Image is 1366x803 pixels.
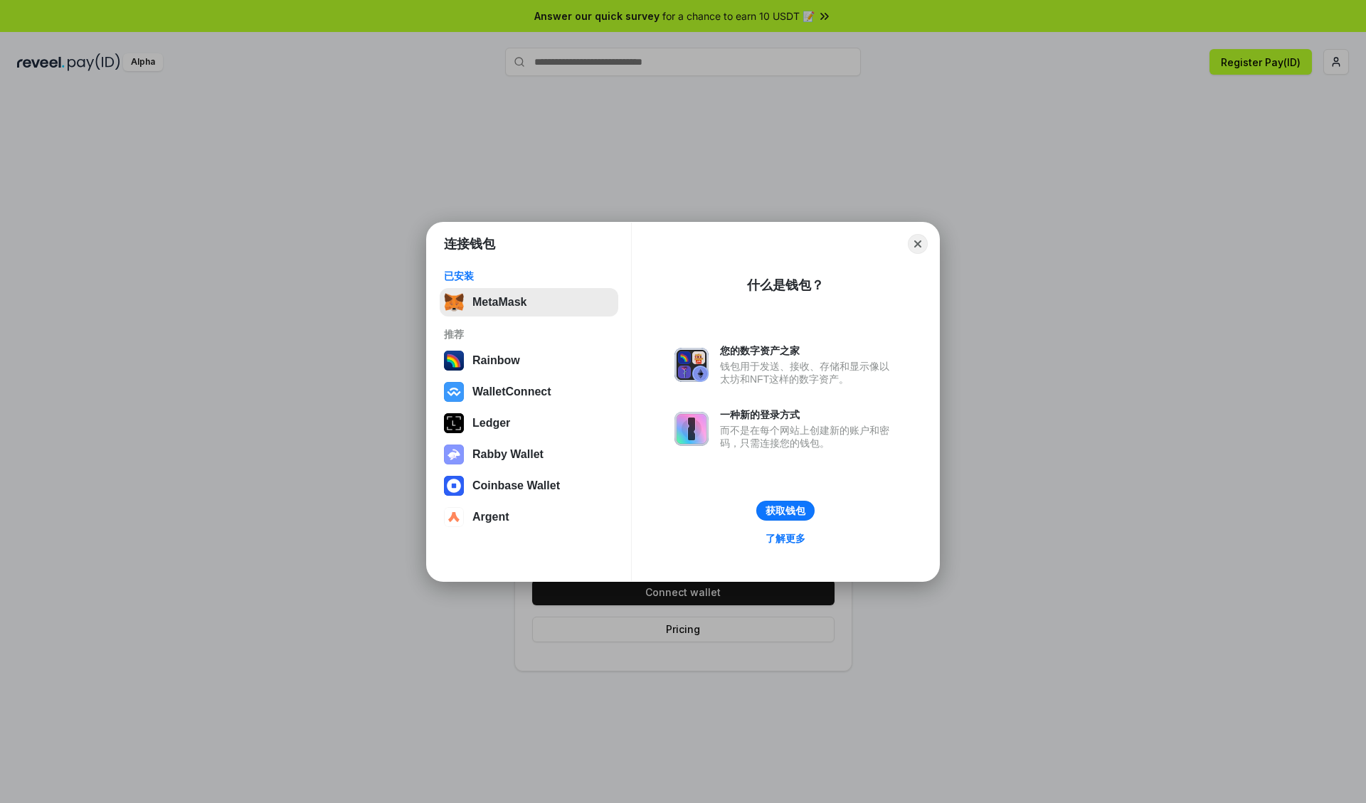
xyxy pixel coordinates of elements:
[444,476,464,496] img: svg+xml,%3Csvg%20width%3D%2228%22%20height%3D%2228%22%20viewBox%3D%220%200%2028%2028%22%20fill%3D...
[720,424,896,450] div: 而不是在每个网站上创建新的账户和密码，只需连接您的钱包。
[440,503,618,531] button: Argent
[440,346,618,375] button: Rainbow
[444,351,464,371] img: svg+xml,%3Csvg%20width%3D%22120%22%20height%3D%22120%22%20viewBox%3D%220%200%20120%20120%22%20fil...
[444,445,464,464] img: svg+xml,%3Csvg%20xmlns%3D%22http%3A%2F%2Fwww.w3.org%2F2000%2Fsvg%22%20fill%3D%22none%22%20viewBox...
[440,409,618,437] button: Ledger
[444,328,614,341] div: 推荐
[674,412,709,446] img: svg+xml,%3Csvg%20xmlns%3D%22http%3A%2F%2Fwww.w3.org%2F2000%2Fsvg%22%20fill%3D%22none%22%20viewBox...
[720,344,896,357] div: 您的数字资产之家
[472,417,510,430] div: Ledger
[440,440,618,469] button: Rabby Wallet
[472,385,551,398] div: WalletConnect
[444,270,614,282] div: 已安装
[766,532,805,545] div: 了解更多
[444,382,464,402] img: svg+xml,%3Csvg%20width%3D%2228%22%20height%3D%2228%22%20viewBox%3D%220%200%2028%2028%22%20fill%3D...
[444,507,464,527] img: svg+xml,%3Csvg%20width%3D%2228%22%20height%3D%2228%22%20viewBox%3D%220%200%2028%2028%22%20fill%3D...
[472,448,544,461] div: Rabby Wallet
[720,360,896,385] div: 钱包用于发送、接收、存储和显示像以太坊和NFT这样的数字资产。
[756,501,815,521] button: 获取钱包
[472,354,520,367] div: Rainbow
[908,234,928,254] button: Close
[766,504,805,517] div: 获取钱包
[444,235,495,252] h1: 连接钱包
[757,529,814,548] a: 了解更多
[472,479,560,492] div: Coinbase Wallet
[444,413,464,433] img: svg+xml,%3Csvg%20xmlns%3D%22http%3A%2F%2Fwww.w3.org%2F2000%2Fsvg%22%20width%3D%2228%22%20height%3...
[440,472,618,500] button: Coinbase Wallet
[747,277,824,294] div: 什么是钱包？
[674,348,709,382] img: svg+xml,%3Csvg%20xmlns%3D%22http%3A%2F%2Fwww.w3.org%2F2000%2Fsvg%22%20fill%3D%22none%22%20viewBox...
[472,296,526,309] div: MetaMask
[440,288,618,317] button: MetaMask
[444,292,464,312] img: svg+xml,%3Csvg%20fill%3D%22none%22%20height%3D%2233%22%20viewBox%3D%220%200%2035%2033%22%20width%...
[720,408,896,421] div: 一种新的登录方式
[472,511,509,523] div: Argent
[440,378,618,406] button: WalletConnect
